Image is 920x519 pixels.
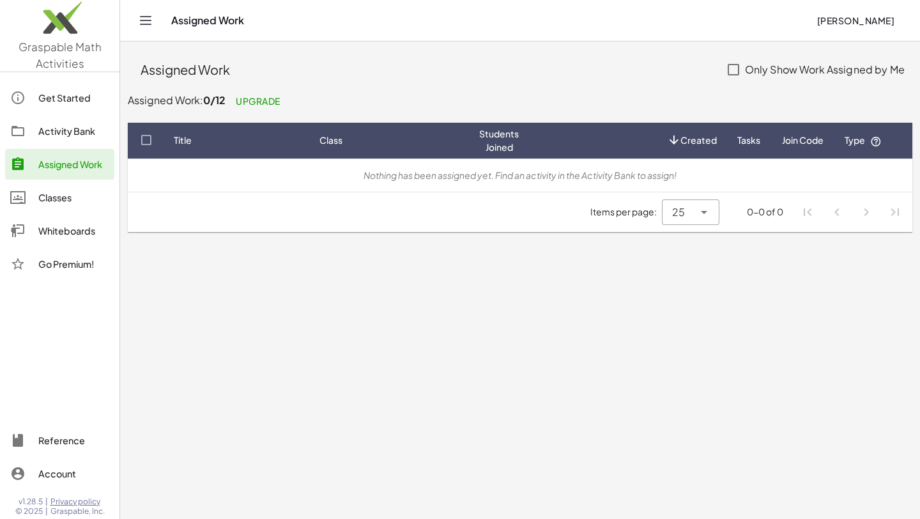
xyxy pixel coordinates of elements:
div: Get Started [38,90,109,105]
div: 0-0 of 0 [747,205,783,219]
span: Join Code [782,134,824,147]
div: Activity Bank [38,123,109,139]
span: [PERSON_NAME] [816,15,894,26]
div: Reference [38,433,109,448]
div: Go Premium! [38,256,109,272]
span: Graspable, Inc. [50,506,105,516]
span: Items per page: [590,205,662,219]
span: | [45,497,48,507]
div: Assigned Work [38,157,109,172]
span: Graspable Math Activities [19,40,102,70]
span: Upgrade [236,95,280,107]
div: Classes [38,190,109,205]
span: 0/12 [203,93,226,107]
a: Get Started [5,82,114,113]
a: Upgrade [226,89,291,112]
div: Account [38,466,109,481]
span: Title [174,134,192,147]
a: Classes [5,182,114,213]
a: Whiteboards [5,215,114,246]
a: Assigned Work [5,149,114,180]
span: Class [319,134,342,147]
a: Privacy policy [50,497,105,507]
div: Nothing has been assigned yet. Find an activity in the Activity Bank to assign! [138,169,902,182]
div: Assigned Work [141,61,714,79]
button: Toggle navigation [135,10,156,31]
a: Reference [5,425,114,456]
label: Only Show Work Assigned by Me [745,54,905,85]
span: v1.28.5 [19,497,43,507]
span: Students Joined [479,127,519,154]
nav: Pagination Navigation [793,198,910,227]
span: © 2025 [15,506,43,516]
span: Type [845,134,882,146]
a: Activity Bank [5,116,114,146]
span: Tasks [737,134,760,147]
p: Assigned Work: [128,90,912,112]
span: Created [680,134,717,147]
div: Whiteboards [38,223,109,238]
span: | [45,506,48,516]
button: [PERSON_NAME] [806,9,905,32]
span: 25 [672,205,685,220]
a: Account [5,458,114,489]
